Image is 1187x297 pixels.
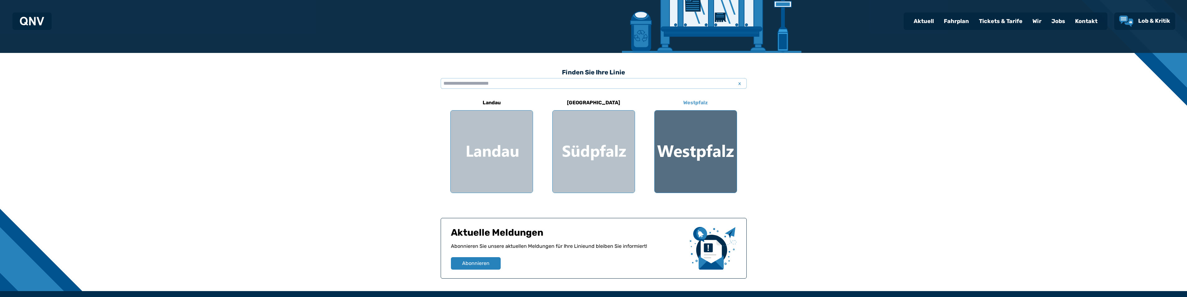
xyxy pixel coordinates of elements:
[654,95,737,193] a: Westpfalz Region Westpfalz
[480,98,503,108] h6: Landau
[20,17,44,26] img: QNV Logo
[909,13,939,29] a: Aktuell
[1119,16,1170,27] a: Lob & Kritik
[939,13,974,29] a: Fahrplan
[681,98,710,108] h6: Westpfalz
[451,257,501,270] button: Abonnieren
[1070,13,1102,29] a: Kontakt
[690,227,736,270] img: newsletter
[564,98,623,108] h6: [GEOGRAPHIC_DATA]
[1027,13,1046,29] a: Wir
[451,243,685,257] p: Abonnieren Sie unsere aktuellen Meldungen für Ihre Linie und bleiben Sie informiert!
[1138,17,1170,24] span: Lob & Kritik
[462,260,489,267] span: Abonnieren
[974,13,1027,29] a: Tickets & Tarife
[1046,13,1070,29] a: Jobs
[20,15,44,27] a: QNV Logo
[552,95,635,193] a: [GEOGRAPHIC_DATA] Region Südpfalz
[441,65,747,79] h3: Finden Sie Ihre Linie
[735,80,744,87] span: x
[450,95,533,193] a: Landau Region Landau
[451,227,685,243] h1: Aktuelle Meldungen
